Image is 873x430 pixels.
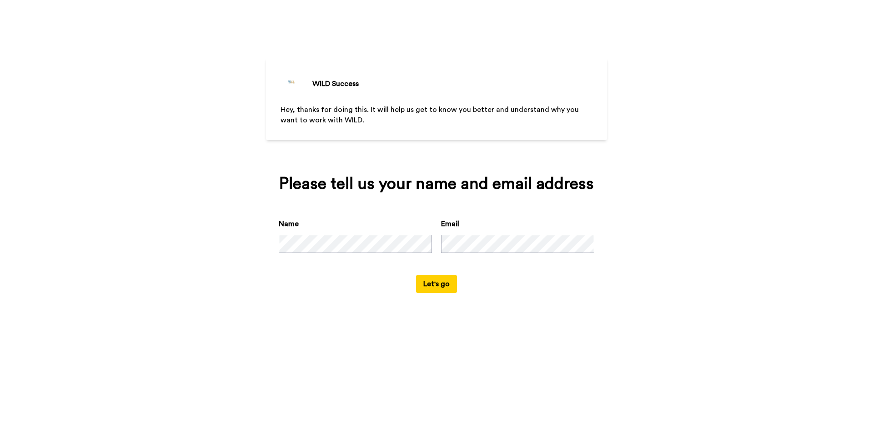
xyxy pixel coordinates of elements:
span: Hey, thanks for doing this. It will help us get to know you better and understand why you want to... [281,106,581,124]
button: Let's go [416,275,457,293]
label: Name [279,218,299,229]
div: Please tell us your name and email address [279,175,594,193]
label: Email [441,218,459,229]
div: WILD Success [312,78,359,89]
